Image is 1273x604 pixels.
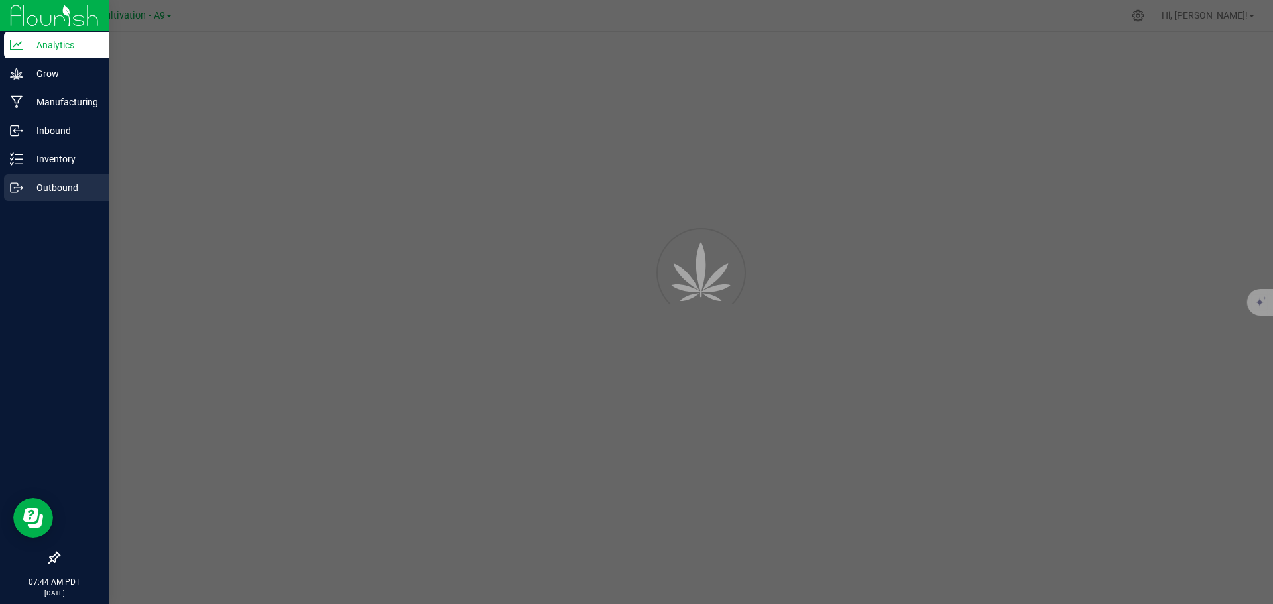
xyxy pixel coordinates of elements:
[10,124,23,137] inline-svg: Inbound
[23,37,103,53] p: Analytics
[10,181,23,194] inline-svg: Outbound
[23,94,103,110] p: Manufacturing
[10,67,23,80] inline-svg: Grow
[6,588,103,598] p: [DATE]
[23,151,103,167] p: Inventory
[23,123,103,139] p: Inbound
[23,180,103,196] p: Outbound
[6,576,103,588] p: 07:44 AM PDT
[13,498,53,538] iframe: Resource center
[10,95,23,109] inline-svg: Manufacturing
[10,38,23,52] inline-svg: Analytics
[10,152,23,166] inline-svg: Inventory
[23,66,103,82] p: Grow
